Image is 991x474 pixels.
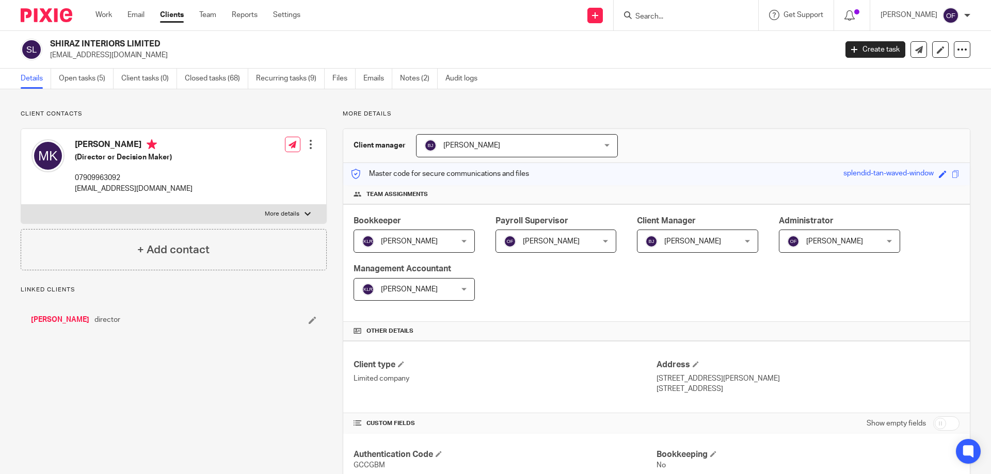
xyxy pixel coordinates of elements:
img: svg%3E [362,283,374,296]
h5: (Director or Decision Maker) [75,152,193,162]
a: Email [127,10,145,20]
span: Payroll Supervisor [495,217,568,225]
h2: SHIRAZ INTERIORS LIMITED [50,39,674,50]
h3: Client manager [354,140,406,151]
h4: Client type [354,359,657,370]
span: [PERSON_NAME] [806,238,863,245]
a: Emails [363,69,392,89]
span: Get Support [784,11,823,19]
a: Audit logs [445,69,485,89]
a: Team [199,10,216,20]
img: svg%3E [942,7,959,24]
p: [EMAIL_ADDRESS][DOMAIN_NAME] [50,50,830,60]
span: Team assignments [366,190,428,199]
a: Work [95,10,112,20]
a: [PERSON_NAME] [31,315,89,325]
img: Pixie [21,8,72,22]
span: Management Accountant [354,265,451,273]
h4: [PERSON_NAME] [75,139,193,152]
img: svg%3E [504,235,516,248]
h4: + Add contact [137,242,210,258]
p: Linked clients [21,286,327,294]
a: Settings [273,10,300,20]
h4: Authentication Code [354,449,657,460]
a: Recurring tasks (9) [256,69,325,89]
span: Other details [366,327,413,335]
a: Details [21,69,51,89]
a: Files [332,69,356,89]
span: No [657,462,666,469]
p: Limited company [354,373,657,384]
span: [PERSON_NAME] [381,238,438,245]
a: Closed tasks (68) [185,69,248,89]
p: More details [343,110,970,118]
span: [PERSON_NAME] [443,142,500,149]
p: [STREET_ADDRESS][PERSON_NAME] [657,373,960,384]
span: [PERSON_NAME] [523,238,580,245]
span: Bookkeeper [354,217,401,225]
a: Clients [160,10,184,20]
a: Notes (2) [400,69,438,89]
div: splendid-tan-waved-window [843,168,934,180]
span: director [94,315,120,325]
img: svg%3E [424,139,437,152]
input: Search [634,12,727,22]
a: Create task [845,41,905,58]
span: Administrator [779,217,834,225]
h4: Bookkeeping [657,449,960,460]
p: Master code for secure communications and files [351,169,529,179]
p: [PERSON_NAME] [881,10,937,20]
a: Open tasks (5) [59,69,114,89]
img: svg%3E [787,235,800,248]
label: Show empty fields [867,418,926,429]
h4: CUSTOM FIELDS [354,419,657,428]
p: [EMAIL_ADDRESS][DOMAIN_NAME] [75,184,193,194]
i: Primary [147,139,157,150]
img: svg%3E [362,235,374,248]
p: Client contacts [21,110,327,118]
h4: Address [657,359,960,370]
img: svg%3E [31,139,65,172]
a: Reports [232,10,258,20]
img: svg%3E [645,235,658,248]
p: [STREET_ADDRESS] [657,384,960,394]
span: [PERSON_NAME] [381,286,438,293]
span: GCCGBM [354,462,385,469]
span: [PERSON_NAME] [664,238,721,245]
img: svg%3E [21,39,42,60]
a: Client tasks (0) [121,69,177,89]
p: More details [265,210,299,218]
span: Client Manager [637,217,696,225]
p: 07909963092 [75,173,193,183]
